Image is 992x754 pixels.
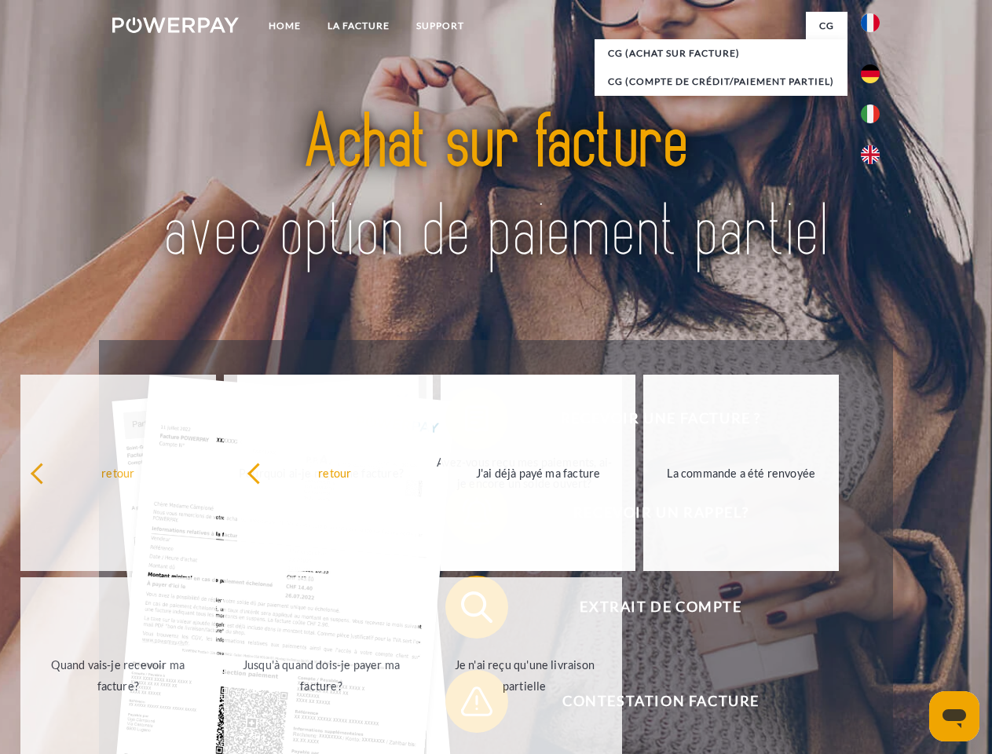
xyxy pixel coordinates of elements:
[929,691,979,741] iframe: Bouton de lancement de la fenêtre de messagerie
[806,12,847,40] a: CG
[247,462,423,483] div: retour
[150,75,842,301] img: title-powerpay_fr.svg
[255,12,314,40] a: Home
[861,145,880,164] img: en
[861,64,880,83] img: de
[450,462,627,483] div: J'ai déjà payé ma facture
[445,670,854,733] button: Contestation Facture
[112,17,239,33] img: logo-powerpay-white.svg
[468,576,853,639] span: Extrait de compte
[436,654,613,697] div: Je n'ai reçu qu'une livraison partielle
[314,12,403,40] a: LA FACTURE
[861,104,880,123] img: it
[595,68,847,96] a: CG (Compte de crédit/paiement partiel)
[861,13,880,32] img: fr
[445,576,854,639] button: Extrait de compte
[403,12,478,40] a: Support
[595,39,847,68] a: CG (achat sur facture)
[653,462,829,483] div: La commande a été renvoyée
[30,462,207,483] div: retour
[233,654,410,697] div: Jusqu'à quand dois-je payer ma facture?
[30,654,207,697] div: Quand vais-je recevoir ma facture?
[468,670,853,733] span: Contestation Facture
